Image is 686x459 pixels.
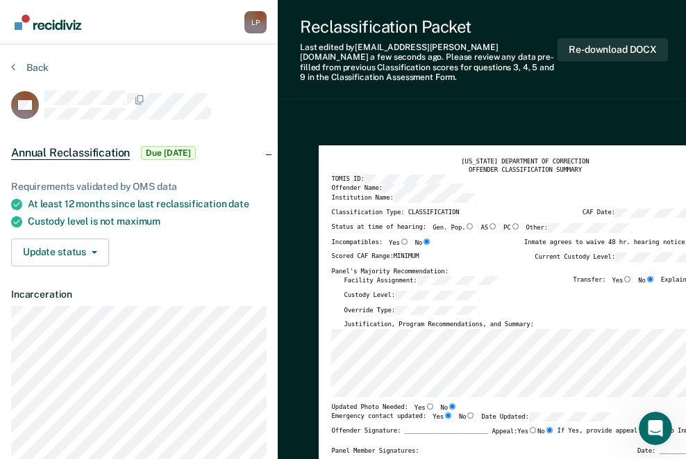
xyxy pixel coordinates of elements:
div: Incompatibles: [331,239,431,253]
label: No [459,412,476,422]
label: Facility Assignment: [344,276,501,286]
div: Emergency contact updated: [331,412,613,428]
label: Other: [526,223,633,233]
input: Yes [426,403,435,410]
div: L P [244,11,267,33]
input: No [646,276,655,282]
label: No [441,403,458,412]
input: No [545,427,554,433]
div: Custody level is not [28,216,267,227]
button: Re-download DOCX [558,38,668,61]
label: Justification, Program Recommendations, and Summary: [344,321,533,329]
input: Other: [548,223,633,233]
label: Yes [517,427,537,436]
label: Yes [415,403,435,412]
input: Yes [528,427,537,433]
label: Offender Name: [331,184,467,193]
input: Institution Name: [394,193,478,203]
div: At least 12 months since last reclassification [28,198,267,210]
input: Custody Level: [395,291,480,300]
input: Gen. Pop. [465,223,474,229]
label: Yes [612,276,633,286]
label: Custody Level: [344,291,479,300]
dt: Incarceration [11,289,267,300]
label: Date Updated: [481,412,613,422]
input: Offender Name: [383,184,467,193]
input: No [422,239,431,245]
label: PC [503,223,520,233]
label: Classification Type: CLASSIFICATION [331,209,459,218]
label: AS [480,223,497,233]
label: Appeal: [492,427,553,442]
label: Yes [433,412,453,422]
input: TOMIS ID: [365,175,449,184]
input: Override Type: [395,306,480,316]
button: Profile dropdown button [244,11,267,33]
input: Yes [400,239,409,245]
span: Annual Reclassification [11,146,130,160]
span: maximum [117,216,160,227]
div: Updated Photo Needed: [331,403,457,412]
input: Yes [623,276,632,282]
span: date [228,198,249,209]
input: Yes [444,412,453,419]
label: Scored CAF Range: MINIMUM [331,252,419,262]
input: No [466,412,475,419]
div: Status at time of hearing: [331,223,632,239]
label: TOMIS ID: [331,175,449,184]
input: No [448,403,457,410]
label: No [537,427,554,436]
img: Recidiviz [15,15,81,30]
label: Gen. Pop. [433,223,474,233]
input: PC [511,223,520,229]
label: Yes [389,239,409,248]
label: No [415,239,432,248]
input: Date Updated: [529,412,614,422]
span: Due [DATE] [141,146,196,160]
button: Update status [11,239,109,266]
div: Requirements validated by OMS data [11,181,267,193]
span: a few seconds ago [370,52,442,62]
div: Panel Member Signatures: [331,447,419,456]
iframe: Intercom live chat [639,412,672,445]
label: Override Type: [344,306,479,316]
label: No [638,276,655,286]
div: Reclassification Packet [300,17,558,37]
label: Institution Name: [331,193,478,203]
button: Back [11,61,49,74]
input: Facility Assignment: [417,276,502,286]
input: AS [488,223,497,229]
div: Last edited by [EMAIL_ADDRESS][PERSON_NAME][DOMAIN_NAME] . Please review any data pre-filled from... [300,42,558,83]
